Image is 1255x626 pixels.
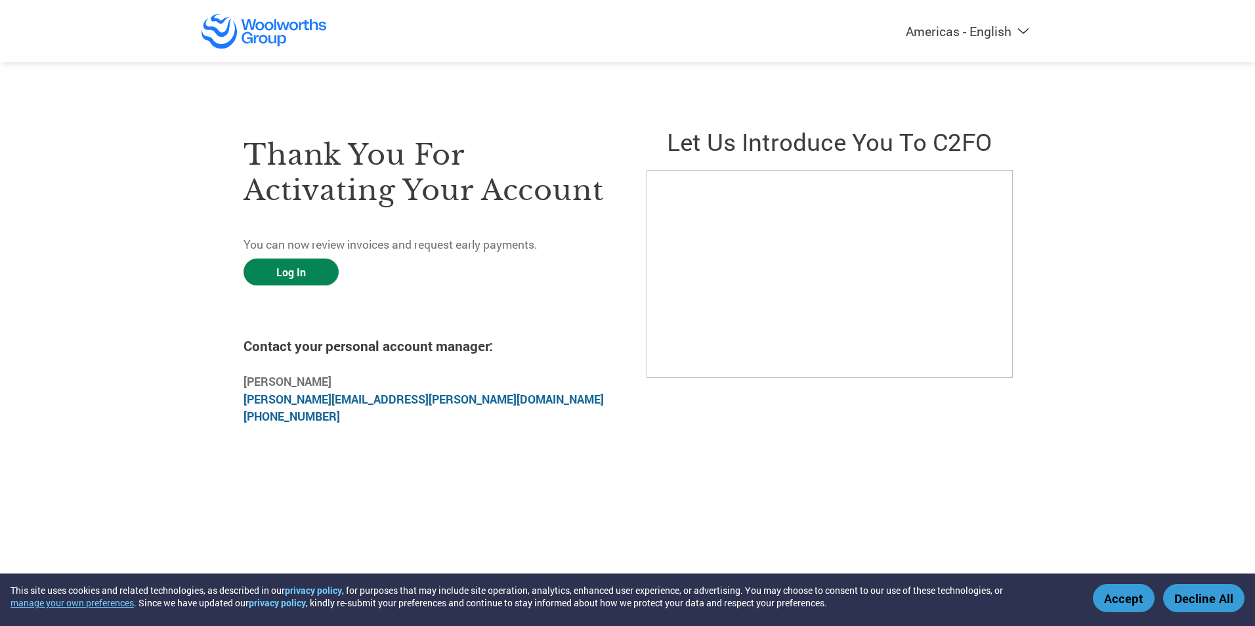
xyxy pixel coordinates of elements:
a: [PERSON_NAME][EMAIL_ADDRESS][PERSON_NAME][DOMAIN_NAME] [244,392,604,407]
a: privacy policy [249,596,306,609]
button: manage your own preferences [11,596,134,609]
img: Woolworths Group [201,13,328,49]
div: This site uses cookies and related technologies, as described in our , for purposes that may incl... [11,584,1074,609]
button: Accept [1093,584,1155,612]
p: You can now review invoices and request early payments. [244,236,608,253]
iframe: C2FO Introduction Video [647,170,1013,378]
h2: Let us introduce you to C2FO [647,125,1011,157]
a: [PHONE_NUMBER] [244,409,340,424]
h4: Contact your personal account manager: [244,337,608,355]
button: Decline All [1163,584,1244,612]
a: privacy policy [285,584,342,596]
a: Log In [244,259,339,285]
h3: Thank you for activating your account [244,137,608,208]
b: [PERSON_NAME] [244,374,331,389]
